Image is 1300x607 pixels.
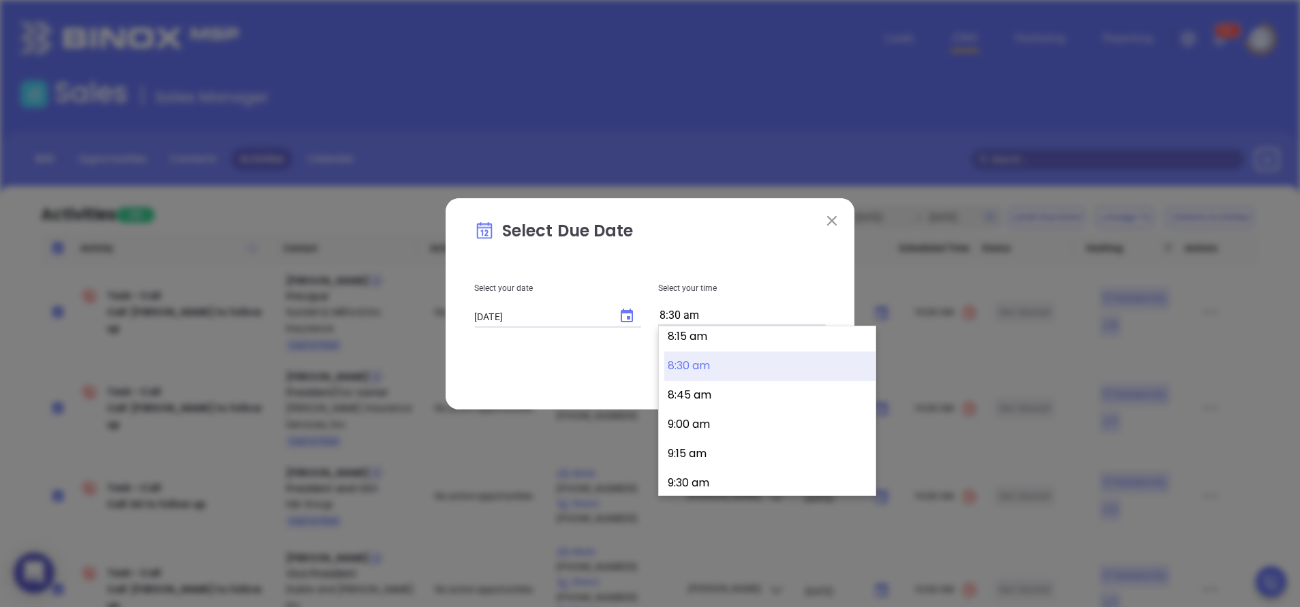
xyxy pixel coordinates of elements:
button: Choose date, selected date is Aug 21, 2025 [613,302,640,330]
button: 8:15 am [664,322,876,352]
button: Cancel [655,355,737,381]
button: 9:00 am [664,410,876,439]
img: close modal [827,216,837,225]
button: 8:45 am [664,381,876,410]
p: Select Due Date [474,219,826,250]
p: Select your date [474,281,642,296]
button: 9:15 am [664,439,876,469]
button: 9:30 am [664,469,876,498]
button: 8:30 am [664,352,876,381]
input: MM/DD/YYYY [474,310,608,324]
p: Select your time [658,281,826,296]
